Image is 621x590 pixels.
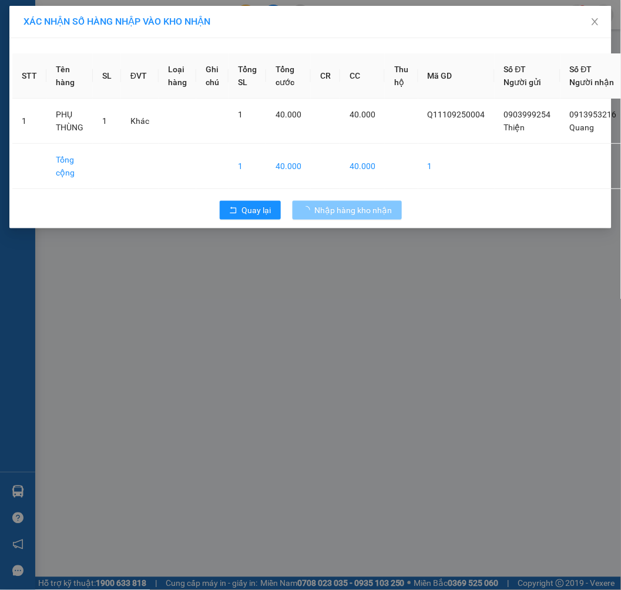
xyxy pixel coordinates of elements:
[229,206,237,215] span: rollback
[46,99,93,144] td: PHỤ THÙNG
[340,144,385,189] td: 40.000
[238,110,243,119] span: 1
[570,110,617,119] span: 0913953216
[266,144,311,189] td: 40.000
[418,53,495,99] th: Mã GD
[121,99,159,144] td: Khác
[579,6,612,39] button: Close
[340,53,385,99] th: CC
[570,65,592,74] span: Số ĐT
[159,53,196,99] th: Loại hàng
[12,99,46,144] td: 1
[504,65,526,74] span: Số ĐT
[102,116,107,126] span: 1
[418,144,495,189] td: 1
[302,206,315,214] span: loading
[385,53,418,99] th: Thu hộ
[229,53,266,99] th: Tổng SL
[242,204,271,217] span: Quay lại
[46,53,93,99] th: Tên hàng
[504,110,551,119] span: 0903999254
[293,201,402,220] button: Nhập hàng kho nhận
[311,53,340,99] th: CR
[24,16,210,27] span: XÁC NHẬN SỐ HÀNG NHẬP VÀO KHO NHẬN
[229,144,266,189] td: 1
[570,77,615,87] span: Người nhận
[590,17,600,26] span: close
[504,123,525,132] span: Thiện
[276,110,301,119] span: 40.000
[196,53,229,99] th: Ghi chú
[570,123,595,132] span: Quang
[12,53,46,99] th: STT
[46,144,93,189] td: Tổng cộng
[504,77,542,87] span: Người gửi
[220,201,281,220] button: rollbackQuay lại
[121,53,159,99] th: ĐVT
[350,110,375,119] span: 40.000
[93,53,121,99] th: SL
[266,53,311,99] th: Tổng cước
[428,110,485,119] span: Q11109250004
[315,204,392,217] span: Nhập hàng kho nhận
